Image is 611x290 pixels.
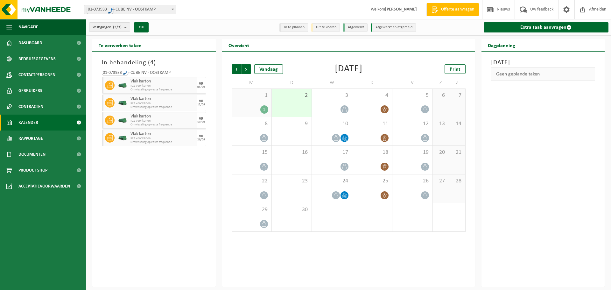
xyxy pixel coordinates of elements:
span: 20 [436,149,446,156]
div: [DATE] [335,64,362,74]
li: Uit te voeren [311,23,340,32]
div: VR [199,99,203,103]
a: Extra taak aanvragen [484,22,609,32]
div: 12/09 [197,103,205,106]
img: HK-XK-22-GN-00 [118,101,127,105]
span: 19 [396,149,429,156]
li: Afgewerkt [343,23,368,32]
h3: [DATE] [491,58,595,67]
span: 15 [235,149,268,156]
img: HK-XK-22-GN-00 [118,83,127,88]
span: K22 voor karton [130,102,195,105]
span: Offerte aanvragen [439,6,476,13]
button: Vestigingen(3/3) [89,22,130,32]
span: 9 [275,120,308,127]
span: 10 [315,120,348,127]
span: 7 [452,92,462,99]
div: Call: 01-073933 [102,71,128,75]
span: 18 [355,149,389,156]
div: 05/09 [197,86,205,89]
div: VR [199,117,203,121]
td: D [352,77,392,88]
span: Rapportage [18,131,43,146]
span: 16 [275,149,308,156]
span: 24 [315,178,348,185]
div: - CUBE NV - OOSTKAMP [102,71,206,77]
span: 27 [436,178,446,185]
span: Omwisseling op vaste frequentie [130,123,195,127]
span: Dashboard [18,35,42,51]
a: Print [445,64,466,74]
span: 5 [396,92,429,99]
span: 14 [452,120,462,127]
span: 12 [396,120,429,127]
div: VR [199,82,203,86]
span: Navigatie [18,19,38,35]
li: Afgewerkt en afgemeld [371,23,416,32]
span: K22 voor karton [130,137,195,140]
span: 13 [436,120,446,127]
span: Vlak karton [130,96,195,102]
h2: Dagplanning [481,39,522,51]
span: 29 [235,206,268,213]
span: Omwisseling op vaste frequentie [130,105,195,109]
td: M [232,77,272,88]
span: 1 [235,92,268,99]
li: In te plannen [279,23,308,32]
td: W [312,77,352,88]
td: D [272,77,312,88]
span: 4 [355,92,389,99]
span: 01-073933 - CUBE NV - OOSTKAMP [84,5,176,14]
span: 6 [436,92,446,99]
a: Offerte aanvragen [426,3,479,16]
td: V [392,77,432,88]
strong: [PERSON_NAME] [385,7,417,12]
td: Z [433,77,449,88]
span: Bedrijfsgegevens [18,51,56,67]
span: 4 [150,60,154,66]
span: 2 [275,92,308,99]
img: hfpfyWBK5wQHBAGPgDf9c6qAYOxxMAAAAASUVORK5CYII= [123,69,128,75]
span: 28 [452,178,462,185]
span: 30 [275,206,308,213]
h2: Overzicht [222,39,256,51]
span: Volgende [242,64,251,74]
span: Kalender [18,115,38,131]
span: 26 [396,178,429,185]
span: Vorige [232,64,241,74]
span: Vestigingen [93,23,122,32]
span: Documenten [18,146,46,162]
td: Z [449,77,465,88]
div: 1 [260,105,268,114]
div: 19/09 [197,121,205,124]
span: Contactpersonen [18,67,55,83]
span: 23 [275,178,308,185]
span: 8 [235,120,268,127]
div: 26/09 [197,138,205,141]
img: hfpfyWBK5wQHBAGPgDf9c6qAYOxxMAAAAASUVORK5CYII= [108,8,113,14]
span: Acceptatievoorwaarden [18,178,70,194]
span: Vlak karton [130,131,195,137]
div: Call: 01-073933 [87,5,113,14]
span: Vlak karton [130,114,195,119]
img: HK-XK-22-GN-00 [118,118,127,123]
span: Vlak karton [130,79,195,84]
button: OK [134,22,149,32]
span: Gebruikers [18,83,42,99]
span: 22 [235,178,268,185]
span: K22 voor karton [130,119,195,123]
div: Vandaag [254,64,283,74]
count: (3/3) [113,25,122,29]
span: 21 [452,149,462,156]
span: Omwisseling op vaste frequentie [130,88,195,92]
span: K22 voor karton [130,84,195,88]
span: 11 [355,120,389,127]
h2: Te verwerken taken [92,39,148,51]
img: HK-XK-22-GN-00 [118,136,127,140]
span: 25 [355,178,389,185]
span: Omwisseling op vaste frequentie [130,140,195,144]
span: Print [450,67,460,72]
h3: In behandeling ( ) [102,58,206,67]
span: Product Shop [18,162,47,178]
